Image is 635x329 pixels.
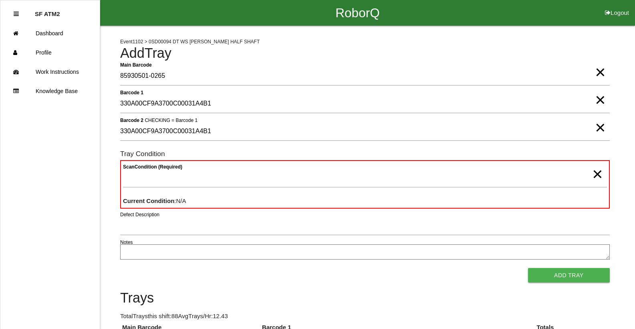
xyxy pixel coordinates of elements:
[528,268,610,282] button: Add Tray
[595,84,605,100] span: Clear Input
[0,43,100,62] a: Profile
[120,150,610,158] h6: Tray Condition
[595,56,605,72] span: Clear Input
[120,39,260,45] span: Event 1102 > 0SD00094 DT WS [PERSON_NAME] HALF SHAFT
[120,117,143,123] b: Barcode 2
[120,89,143,95] b: Barcode 1
[592,158,603,174] span: Clear Input
[120,62,152,67] b: Main Barcode
[35,4,60,17] p: SF ATM2
[145,117,198,123] span: CHECKING = Barcode 1
[595,112,605,128] span: Clear Input
[0,81,100,101] a: Knowledge Base
[120,312,610,321] p: Total Trays this shift: 88 Avg Trays /Hr: 12.43
[123,164,182,170] b: Scan Condition (Required)
[120,46,610,61] h4: Add Tray
[14,4,19,24] div: Close
[123,197,174,204] b: Current Condition
[120,67,610,85] input: Required
[123,197,186,204] span: : N/A
[120,239,133,246] label: Notes
[0,24,100,43] a: Dashboard
[120,211,159,218] label: Defect Description
[0,62,100,81] a: Work Instructions
[120,290,610,306] h4: Trays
